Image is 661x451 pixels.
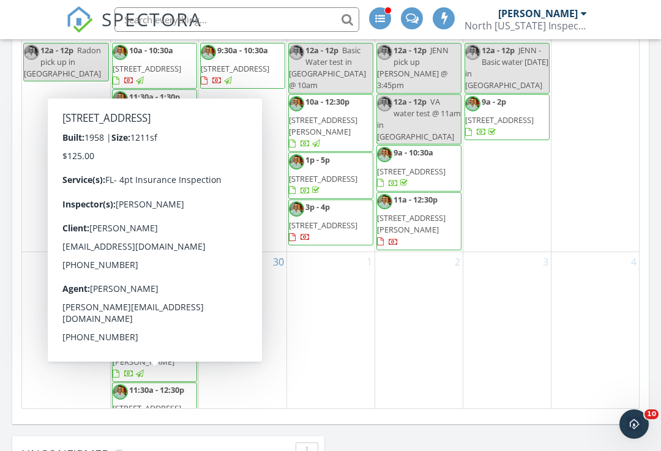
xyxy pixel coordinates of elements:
img: c2e2311eedcd42b3a5f5db4c16988a40.jpeg [113,326,128,341]
span: VA water test @ 11am in [GEOGRAPHIC_DATA] [377,96,461,143]
img: c2e2311eedcd42b3a5f5db4c16988a40.jpeg [377,96,392,111]
a: 10a - 12:30p [STREET_ADDRESS][PERSON_NAME] [289,96,357,149]
a: 9a - 10:30a [STREET_ADDRESS] [376,145,461,192]
img: c2e2311eedcd42b3a5f5db4c16988a40.jpeg [289,201,304,217]
span: 12a - 12p [129,275,162,286]
span: 1p - 5p [305,154,330,165]
td: Go to September 22, 2025 [110,21,198,252]
img: c2e2311eedcd42b3a5f5db4c16988a40.jpeg [377,147,392,162]
a: 9:30a - 10:30a [STREET_ADDRESS] [201,45,270,86]
img: c2e2311eedcd42b3a5f5db4c16988a40.jpeg [289,96,304,111]
span: 9a - 2p [482,96,506,107]
img: c2e2311eedcd42b3a5f5db4c16988a40.jpeg [201,45,216,60]
span: Basic Water test in [GEOGRAPHIC_DATA] @ 10am [289,45,366,91]
span: [STREET_ADDRESS][PERSON_NAME] [113,403,181,425]
span: JENN - Basic water [DATE] in [GEOGRAPHIC_DATA] [465,45,548,91]
img: c2e2311eedcd42b3a5f5db4c16988a40.jpeg [377,45,392,60]
a: SPECTORA [66,17,202,42]
span: SPECTORA [102,6,202,32]
span: Jenn- p/u from [PERSON_NAME] @ BCHD [113,275,184,321]
a: 9a - 10:30a [STREET_ADDRESS] [377,147,446,188]
span: 12a - 12p [40,45,73,56]
span: Radon pick up in [GEOGRAPHIC_DATA] [24,45,101,79]
td: Go to September 23, 2025 [198,21,286,252]
img: c2e2311eedcd42b3a5f5db4c16988a40.jpeg [113,45,128,60]
a: Go to October 4, 2025 [629,252,639,272]
a: 3p - 4p [STREET_ADDRESS] [289,201,357,242]
td: Go to September 24, 2025 [286,21,375,252]
span: 11:30a - 1:30p [129,91,180,102]
td: Go to September 26, 2025 [463,21,551,252]
a: Go to October 3, 2025 [540,252,551,272]
span: [STREET_ADDRESS] [113,63,181,74]
a: Go to September 30, 2025 [271,252,286,272]
a: Go to October 1, 2025 [364,252,375,272]
img: c2e2311eedcd42b3a5f5db4c16988a40.jpeg [377,194,392,209]
span: 11a - 12:30p [394,194,438,205]
span: [STREET_ADDRESS][PERSON_NAME] [377,212,446,235]
span: [STREET_ADDRESS][PERSON_NAME] [113,345,181,367]
span: 11:30a - 12:30p [129,384,184,395]
a: 10a - 10:30a [STREET_ADDRESS] [113,45,181,86]
span: 9a - 10:30a [129,326,169,337]
img: c2e2311eedcd42b3a5f5db4c16988a40.jpeg [113,91,128,106]
a: 11a - 12:30p [STREET_ADDRESS][PERSON_NAME] [376,192,461,250]
img: The Best Home Inspection Software - Spectora [66,6,93,33]
span: 12a - 12p [482,45,515,56]
div: [PERSON_NAME] [498,7,578,20]
span: [STREET_ADDRESS] [201,63,269,74]
img: c2e2311eedcd42b3a5f5db4c16988a40.jpeg [113,384,128,400]
a: 11:30a - 1:30p [STREET_ADDRESS] [113,91,182,132]
span: [STREET_ADDRESS] [377,166,446,177]
iframe: Intercom live chat [619,409,649,439]
span: 12a - 12p [305,45,338,56]
a: Go to September 28, 2025 [94,252,110,272]
div: North Florida Inspection Solutions [465,20,587,32]
a: Go to October 2, 2025 [452,252,463,272]
a: 9a - 2p [STREET_ADDRESS] [465,96,534,137]
span: 12a - 12p [394,45,427,56]
img: c2e2311eedcd42b3a5f5db4c16988a40.jpeg [24,45,39,60]
span: 9:30a - 10:30a [217,45,268,56]
a: Go to September 29, 2025 [182,252,198,272]
img: c2e2311eedcd42b3a5f5db4c16988a40.jpeg [289,154,304,170]
span: [STREET_ADDRESS][PERSON_NAME] [289,114,357,137]
span: 10a - 12:30p [305,96,349,107]
span: [STREET_ADDRESS] [289,220,357,231]
a: 10a - 12:30p [STREET_ADDRESS][PERSON_NAME] [288,94,373,152]
a: 11:30a - 12:30p [STREET_ADDRESS][PERSON_NAME] [112,382,197,441]
span: [STREET_ADDRESS] [113,110,181,121]
a: 9a - 2p [STREET_ADDRESS] [465,94,550,141]
td: Go to September 21, 2025 [22,21,110,252]
img: c2e2311eedcd42b3a5f5db4c16988a40.jpeg [465,96,480,111]
input: Search everything... [114,7,359,32]
a: 10a - 10:30a [STREET_ADDRESS] [112,43,197,89]
span: 9a - 10:30a [394,147,433,158]
span: 10 [644,409,659,419]
img: c2e2311eedcd42b3a5f5db4c16988a40.jpeg [465,45,480,60]
span: [STREET_ADDRESS] [289,173,357,184]
span: 10a - 10:30a [129,45,173,56]
span: 3p - 4p [305,201,330,212]
span: [STREET_ADDRESS] [465,114,534,125]
a: 1p - 5p [STREET_ADDRESS] [289,154,357,195]
td: Go to September 25, 2025 [375,21,463,252]
a: 11:30a - 12:30p [STREET_ADDRESS][PERSON_NAME] [113,384,186,438]
img: c2e2311eedcd42b3a5f5db4c16988a40.jpeg [289,45,304,60]
a: 1p - 5p [STREET_ADDRESS] [288,152,373,199]
a: 9a - 10:30a [STREET_ADDRESS][PERSON_NAME] [112,324,197,382]
a: 11:30a - 1:30p [STREET_ADDRESS] [112,89,197,136]
a: 9:30a - 10:30a [STREET_ADDRESS] [200,43,285,89]
a: 9a - 10:30a [STREET_ADDRESS][PERSON_NAME] [113,326,181,379]
a: 11a - 12:30p [STREET_ADDRESS][PERSON_NAME] [377,194,446,247]
td: Go to September 27, 2025 [551,21,639,252]
span: 12a - 12p [394,96,427,107]
img: c2e2311eedcd42b3a5f5db4c16988a40.jpeg [113,275,128,290]
span: JENN pick up [PERSON_NAME] @ 3:45pm [377,45,449,91]
a: 3p - 4p [STREET_ADDRESS] [288,199,373,246]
